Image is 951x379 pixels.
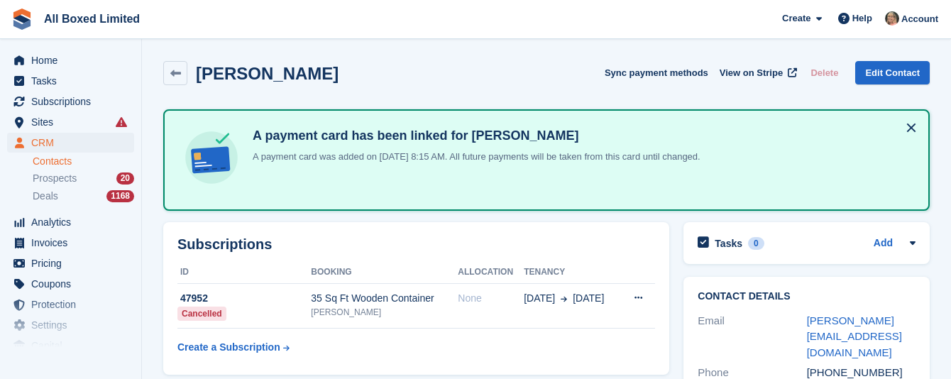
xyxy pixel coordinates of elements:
a: menu [7,253,134,273]
button: Sync payment methods [605,61,708,84]
span: Coupons [31,274,116,294]
span: Analytics [31,212,116,232]
span: Deals [33,189,58,203]
a: [PERSON_NAME][EMAIL_ADDRESS][DOMAIN_NAME] [807,314,902,358]
div: Email [698,313,806,361]
a: menu [7,92,134,111]
h2: Tasks [715,237,742,250]
div: Cancelled [177,307,226,321]
a: menu [7,71,134,91]
span: Pricing [31,253,116,273]
a: Edit Contact [855,61,930,84]
a: menu [7,336,134,356]
th: Booking [311,261,458,284]
div: 35 Sq Ft Wooden Container [311,291,458,306]
span: Help [852,11,872,26]
i: Smart entry sync failures have occurred [116,116,127,128]
div: None [458,291,524,306]
span: Home [31,50,116,70]
th: ID [177,261,311,284]
a: Prospects 20 [33,171,134,186]
span: Tasks [31,71,116,91]
span: Sites [31,112,116,132]
h2: [PERSON_NAME] [196,64,339,83]
th: Tenancy [524,261,620,284]
div: [PERSON_NAME] [311,306,458,319]
span: Subscriptions [31,92,116,111]
h4: A payment card has been linked for [PERSON_NAME] [247,128,700,144]
span: View on Stripe [720,66,783,80]
a: All Boxed Limited [38,7,145,31]
a: menu [7,315,134,335]
div: 1168 [106,190,134,202]
a: menu [7,295,134,314]
span: Create [782,11,810,26]
span: Settings [31,315,116,335]
img: Sandie Mills [885,11,899,26]
button: Delete [805,61,844,84]
a: menu [7,233,134,253]
a: Contacts [33,155,134,168]
img: card-linked-ebf98d0992dc2aeb22e95c0e3c79077019eb2392cfd83c6a337811c24bc77127.svg [182,128,241,187]
span: Account [901,12,938,26]
div: Create a Subscription [177,340,280,355]
h2: Subscriptions [177,236,655,253]
a: menu [7,133,134,153]
h2: Contact Details [698,291,916,302]
div: 47952 [177,291,311,306]
span: Invoices [31,233,116,253]
span: [DATE] [573,291,604,306]
a: menu [7,112,134,132]
span: Prospects [33,172,77,185]
th: Allocation [458,261,524,284]
span: Capital [31,336,116,356]
span: Protection [31,295,116,314]
a: Create a Subscription [177,334,290,361]
span: [DATE] [524,291,555,306]
div: 20 [116,172,134,185]
a: menu [7,50,134,70]
a: menu [7,274,134,294]
div: 0 [748,237,764,250]
img: stora-icon-8386f47178a22dfd0bd8f6a31ec36ba5ce8667c1dd55bd0f319d3a0aa187defe.svg [11,9,33,30]
a: menu [7,212,134,232]
span: CRM [31,133,116,153]
a: Add [874,236,893,252]
a: View on Stripe [714,61,800,84]
a: Deals 1168 [33,189,134,204]
p: A payment card was added on [DATE] 8:15 AM. All future payments will be taken from this card unti... [247,150,700,164]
